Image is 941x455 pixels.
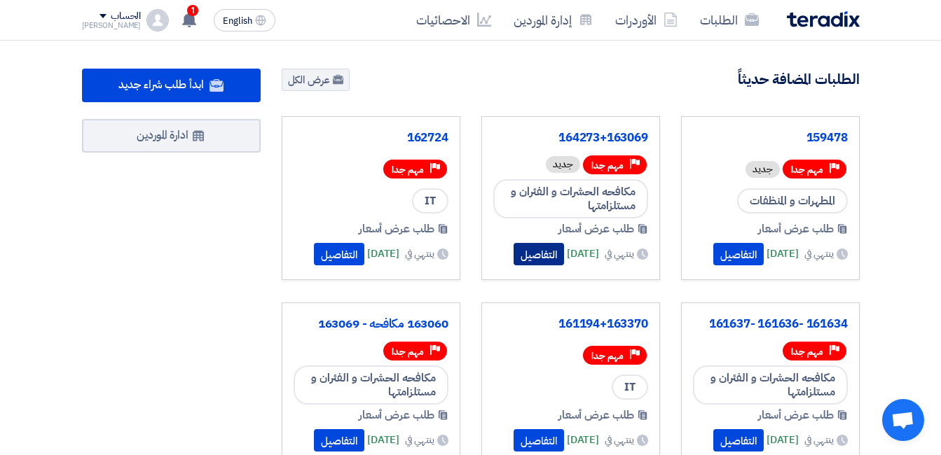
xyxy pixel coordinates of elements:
span: مهم جدا [392,345,424,358]
span: ينتهي في [605,433,633,447]
span: المطهرات و المنظفات [737,188,848,213]
span: مهم جدا [791,163,823,176]
h4: الطلبات المضافة حديثاً [738,70,860,88]
button: التفاصيل [514,429,564,451]
a: 161634 -161636 -161637 [693,317,848,331]
span: 1 [187,5,198,16]
a: 161194+163370 [493,317,648,331]
span: IT [612,374,648,400]
button: التفاصيل [314,243,364,265]
span: مهم جدا [591,349,624,363]
button: التفاصيل [713,243,764,265]
span: ينتهي في [605,246,633,261]
span: [DATE] [567,432,599,448]
span: [DATE] [367,246,399,262]
span: [DATE] [367,432,399,448]
div: الحساب [111,10,141,22]
a: الاحصائيات [405,3,502,36]
span: ينتهي في [405,433,434,447]
a: 164273+163069 [493,131,648,145]
button: التفاصيل [514,243,564,265]
span: مهم جدا [591,159,624,172]
span: English [223,16,252,26]
button: التفاصيل [713,429,764,451]
span: ينتهي في [804,433,833,447]
span: مكافحه الحشرات و الفئران و مستلزامتها [294,365,448,405]
a: عرض الكل [282,69,350,91]
span: طلب عرض أسعار [359,220,434,237]
span: ينتهي في [405,246,434,261]
img: Teradix logo [787,11,860,27]
span: مهم جدا [392,163,424,176]
a: الطلبات [689,3,770,36]
a: ادارة الموردين [82,119,261,153]
span: طلب عرض أسعار [558,220,634,237]
span: مهم جدا [791,345,823,358]
span: طلب عرض أسعار [558,407,634,423]
a: 163060 مكافحه - 163069 [294,317,448,331]
a: 159478 [693,131,848,145]
span: مكافحه الحشرات و الفئران و مستلزامتها [693,365,848,405]
div: جديد [546,156,580,173]
div: Open chat [882,399,924,441]
span: مكافحه الحشرات و الفئران و مستلزامتها [493,179,648,218]
img: profile_test.png [146,9,169,31]
span: [DATE] [767,432,799,448]
span: ابدأ طلب شراء جديد [118,76,203,93]
a: إدارة الموردين [502,3,604,36]
span: [DATE] [567,246,599,262]
div: جديد [746,161,780,178]
button: التفاصيل [314,429,364,451]
button: English [214,9,275,31]
span: طلب عرض أسعار [359,407,434,423]
span: طلب عرض أسعار [758,220,834,237]
span: [DATE] [767,246,799,262]
a: الأوردرات [604,3,689,36]
span: IT [412,188,448,213]
span: ينتهي في [804,246,833,261]
a: 162724 [294,131,448,145]
div: [PERSON_NAME] [82,22,142,29]
span: طلب عرض أسعار [758,407,834,423]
